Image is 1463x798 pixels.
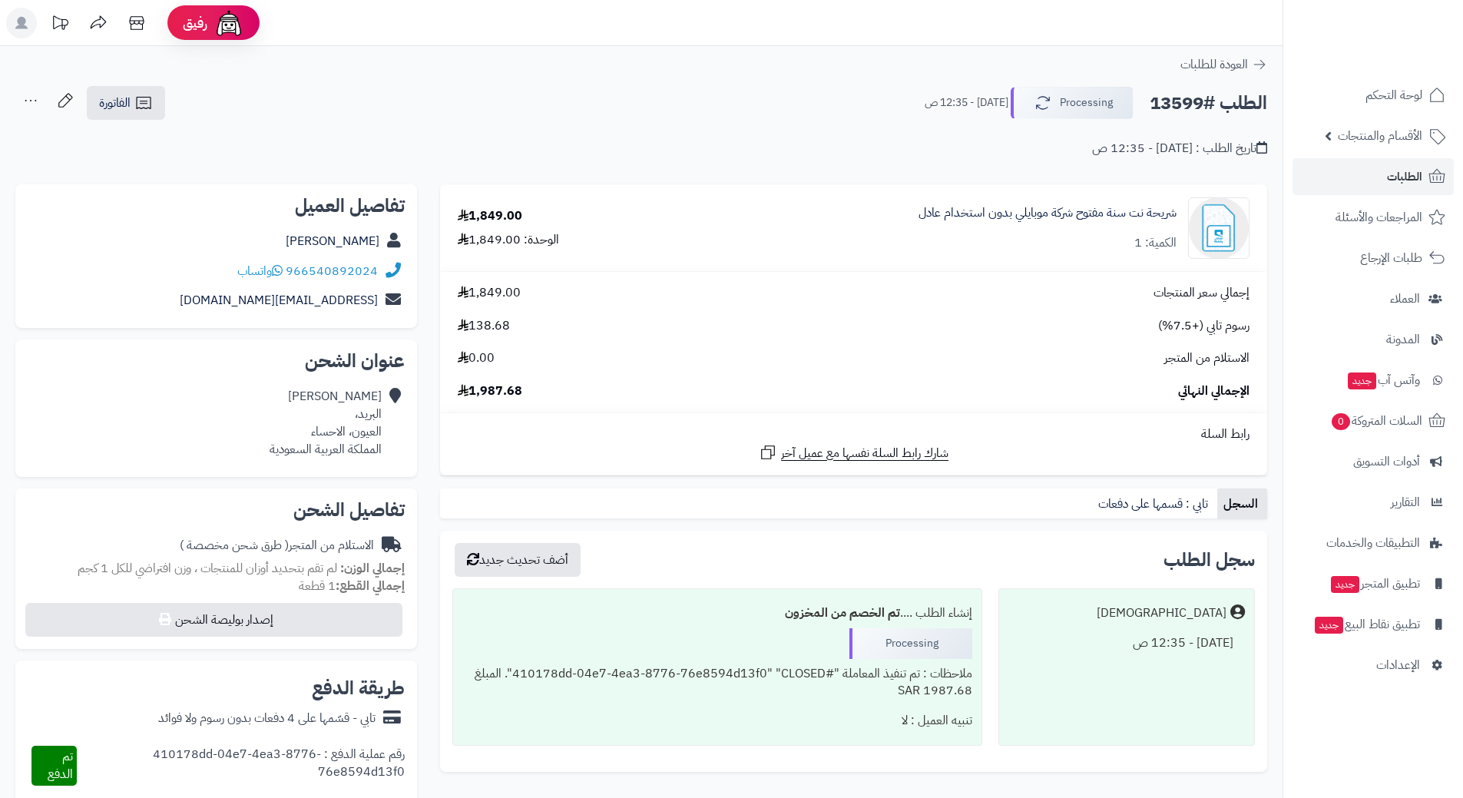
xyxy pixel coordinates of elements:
small: 1 قطعة [299,577,405,595]
div: 1,849.00 [458,207,522,225]
a: [PERSON_NAME] [286,232,379,250]
a: السجل [1217,488,1267,519]
span: التطبيقات والخدمات [1326,532,1420,554]
a: الإعدادات [1293,647,1454,684]
span: العملاء [1390,288,1420,310]
div: رقم عملية الدفع : 410178dd-04e7-4ea3-8776-76e8594d13f0 [77,746,405,786]
span: الإجمالي النهائي [1178,382,1250,400]
a: طلبات الإرجاع [1293,240,1454,276]
a: تحديثات المنصة [41,8,79,42]
span: 1,849.00 [458,284,521,302]
strong: إجمالي القطع: [336,577,405,595]
div: تابي - قسّمها على 4 دفعات بدون رسوم ولا فوائد [158,710,376,727]
span: المدونة [1386,329,1420,350]
a: تطبيق المتجرجديد [1293,565,1454,602]
a: أدوات التسويق [1293,443,1454,480]
a: التقارير [1293,484,1454,521]
span: أدوات التسويق [1353,451,1420,472]
h2: عنوان الشحن [28,352,405,370]
a: شارك رابط السلة نفسها مع عميل آخر [759,443,948,462]
span: تطبيق نقاط البيع [1313,614,1420,635]
a: تابي : قسمها على دفعات [1092,488,1217,519]
a: 966540892024 [286,262,378,280]
a: العودة للطلبات [1180,55,1267,74]
button: Processing [1011,87,1134,119]
h2: تفاصيل العميل [28,197,405,215]
span: رسوم تابي (+7.5%) [1158,317,1250,335]
div: Processing [849,628,972,659]
span: الأقسام والمنتجات [1338,125,1422,147]
a: وآتس آبجديد [1293,362,1454,399]
span: 1,987.68 [458,382,522,400]
span: جديد [1331,576,1359,593]
b: تم الخصم من المخزون [785,604,900,622]
div: إنشاء الطلب .... [462,598,971,628]
a: العملاء [1293,280,1454,317]
a: التطبيقات والخدمات [1293,525,1454,561]
div: [DATE] - 12:35 ص [1008,628,1245,658]
div: الاستلام من المتجر [180,537,374,555]
div: تاريخ الطلب : [DATE] - 12:35 ص [1092,140,1267,157]
img: ai-face.png [213,8,244,38]
span: 138.68 [458,317,510,335]
span: ( طرق شحن مخصصة ) [180,536,289,555]
span: تطبيق المتجر [1329,573,1420,594]
span: الفاتورة [99,94,131,112]
div: الوحدة: 1,849.00 [458,231,559,249]
h2: تفاصيل الشحن [28,501,405,519]
span: 0 [1332,413,1350,430]
div: رابط السلة [446,425,1261,443]
h2: الطلب #13599 [1150,88,1267,119]
h3: سجل الطلب [1163,551,1255,569]
a: المراجعات والأسئلة [1293,199,1454,236]
span: العودة للطلبات [1180,55,1248,74]
img: 1724162032-Generic-SIM-450x450-90x90.png [1189,197,1249,259]
a: تطبيق نقاط البيعجديد [1293,606,1454,643]
a: [EMAIL_ADDRESS][DOMAIN_NAME] [180,291,378,310]
div: تنبيه العميل : لا [462,706,971,736]
span: لوحة التحكم [1365,84,1422,106]
strong: إجمالي الوزن: [340,559,405,578]
a: الفاتورة [87,86,165,120]
a: واتساب [237,262,283,280]
a: لوحة التحكم [1293,77,1454,114]
span: السلات المتروكة [1330,410,1422,432]
span: 0.00 [458,349,495,367]
div: [PERSON_NAME] البريد، العيون، الاحساء المملكة العربية السعودية [270,388,382,458]
span: لم تقم بتحديد أوزان للمنتجات ، وزن افتراضي للكل 1 كجم [78,559,337,578]
button: أضف تحديث جديد [455,543,581,577]
span: الطلبات [1387,166,1422,187]
span: وآتس آب [1346,369,1420,391]
span: الاستلام من المتجر [1164,349,1250,367]
div: [DEMOGRAPHIC_DATA] [1097,604,1226,622]
span: جديد [1348,373,1376,389]
span: التقارير [1391,492,1420,513]
div: الكمية: 1 [1134,234,1177,252]
div: ملاحظات : تم تنفيذ المعاملة "#410178dd-04e7-4ea3-8776-76e8594d13f0" "CLOSED". المبلغ 1987.68 SAR [462,659,971,707]
span: جديد [1315,617,1343,634]
a: الطلبات [1293,158,1454,195]
span: رفيق [183,14,207,32]
span: طلبات الإرجاع [1360,247,1422,269]
span: المراجعات والأسئلة [1336,207,1422,228]
img: logo-2.png [1359,36,1448,68]
span: الإعدادات [1376,654,1420,676]
span: إجمالي سعر المنتجات [1154,284,1250,302]
button: إصدار بوليصة الشحن [25,603,402,637]
a: شريحة نت سنة مفتوح شركة موبايلي بدون استخدام عادل [919,204,1177,222]
small: [DATE] - 12:35 ص [925,95,1008,111]
h2: طريقة الدفع [312,679,405,697]
a: السلات المتروكة0 [1293,402,1454,439]
span: شارك رابط السلة نفسها مع عميل آخر [781,445,948,462]
a: المدونة [1293,321,1454,358]
span: تم الدفع [48,747,73,783]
